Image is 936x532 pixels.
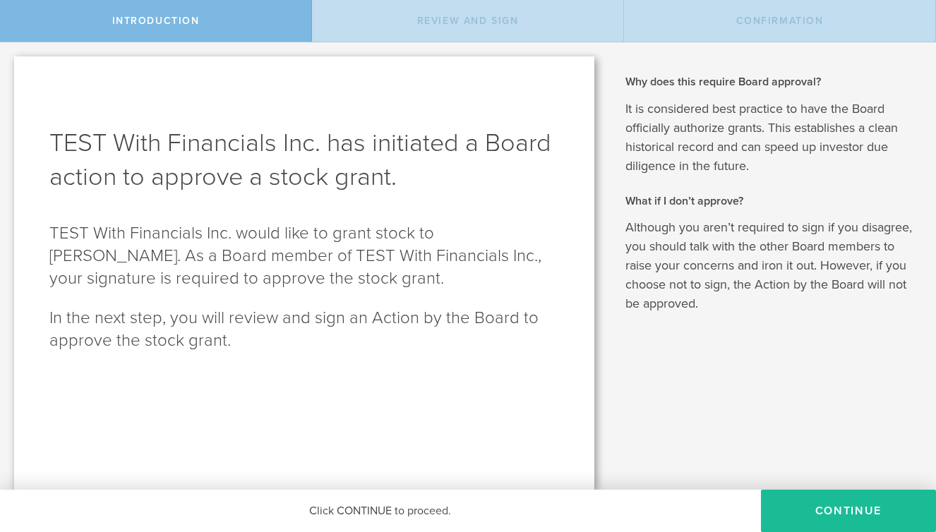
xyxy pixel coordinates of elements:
span: Introduction [112,15,200,27]
p: Although you aren’t required to sign if you disagree, you should talk with the other Board member... [625,218,915,313]
span: Confirmation [736,15,824,27]
p: It is considered best practice to have the Board officially authorize grants. This establishes a ... [625,99,915,176]
h1: TEST With Financials Inc. has initiated a Board action to approve a stock grant. [49,126,559,194]
h2: What if I don’t approve? [625,193,915,209]
p: In the next step, you will review and sign an Action by the Board to approve the stock grant. [49,307,559,352]
button: Continue [761,490,936,532]
span: Review and Sign [417,15,519,27]
p: TEST With Financials Inc. would like to grant stock to [PERSON_NAME]. As a Board member of TEST W... [49,222,559,290]
h2: Why does this require Board approval? [625,74,915,90]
